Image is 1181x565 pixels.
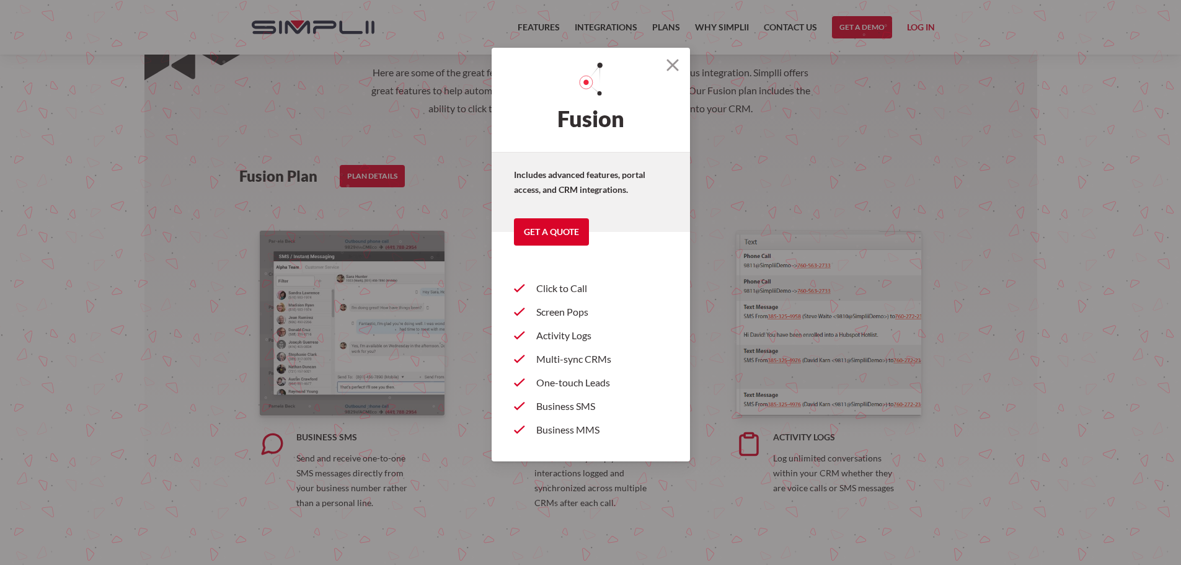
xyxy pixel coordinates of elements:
[514,277,668,300] a: Click to Call
[514,218,589,246] a: Get a Quote
[492,48,690,152] h2: Fusion
[536,352,668,367] p: Multi-sync CRMs
[514,347,668,371] a: Multi-sync CRMs
[514,371,668,394] a: One-touch Leads
[514,394,668,418] a: Business SMS
[514,169,645,195] strong: Includes advanced features, portal access, and CRM integrations.
[536,328,668,343] p: Activity Logs
[536,281,668,296] p: Click to Call
[536,375,668,390] p: One-touch Leads
[514,300,668,324] a: Screen Pops
[536,422,668,437] p: Business MMS
[514,324,668,347] a: Activity Logs
[514,418,668,442] a: Business MMS
[536,305,668,319] p: Screen Pops
[536,399,668,414] p: Business SMS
